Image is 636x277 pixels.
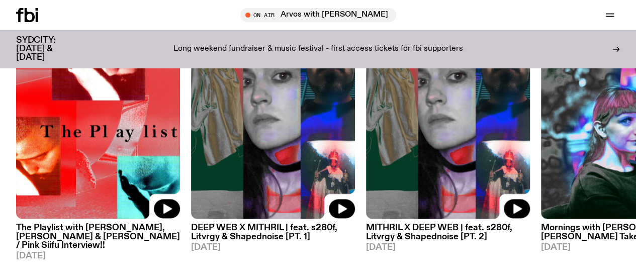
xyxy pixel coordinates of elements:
h3: SYDCITY: [DATE] & [DATE] [16,36,80,62]
h3: MITHRIL X DEEP WEB | feat. s280f, Litvrgy & Shapednoise [PT. 2] [366,224,530,241]
span: [DATE] [366,243,530,252]
span: [DATE] [16,252,180,260]
h3: DEEP WEB X MITHRIL | feat. s280f, Litvrgy & Shapednoise [PT. 1] [191,224,355,241]
a: The Playlist with [PERSON_NAME], [PERSON_NAME] & [PERSON_NAME] / Pink Siifu Interview!![DATE] [16,219,180,260]
a: MITHRIL X DEEP WEB | feat. s280f, Litvrgy & Shapednoise [PT. 2][DATE] [366,219,530,251]
button: On AirArvos with [PERSON_NAME] [240,8,396,22]
p: Long weekend fundraiser & music festival - first access tickets for fbi supporters [173,45,463,54]
img: The cover image for this episode of The Playlist, featuring the title of the show as well as the ... [16,1,180,219]
span: [DATE] [191,243,355,252]
h3: The Playlist with [PERSON_NAME], [PERSON_NAME] & [PERSON_NAME] / Pink Siifu Interview!! [16,224,180,249]
a: DEEP WEB X MITHRIL | feat. s280f, Litvrgy & Shapednoise [PT. 1][DATE] [191,219,355,251]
